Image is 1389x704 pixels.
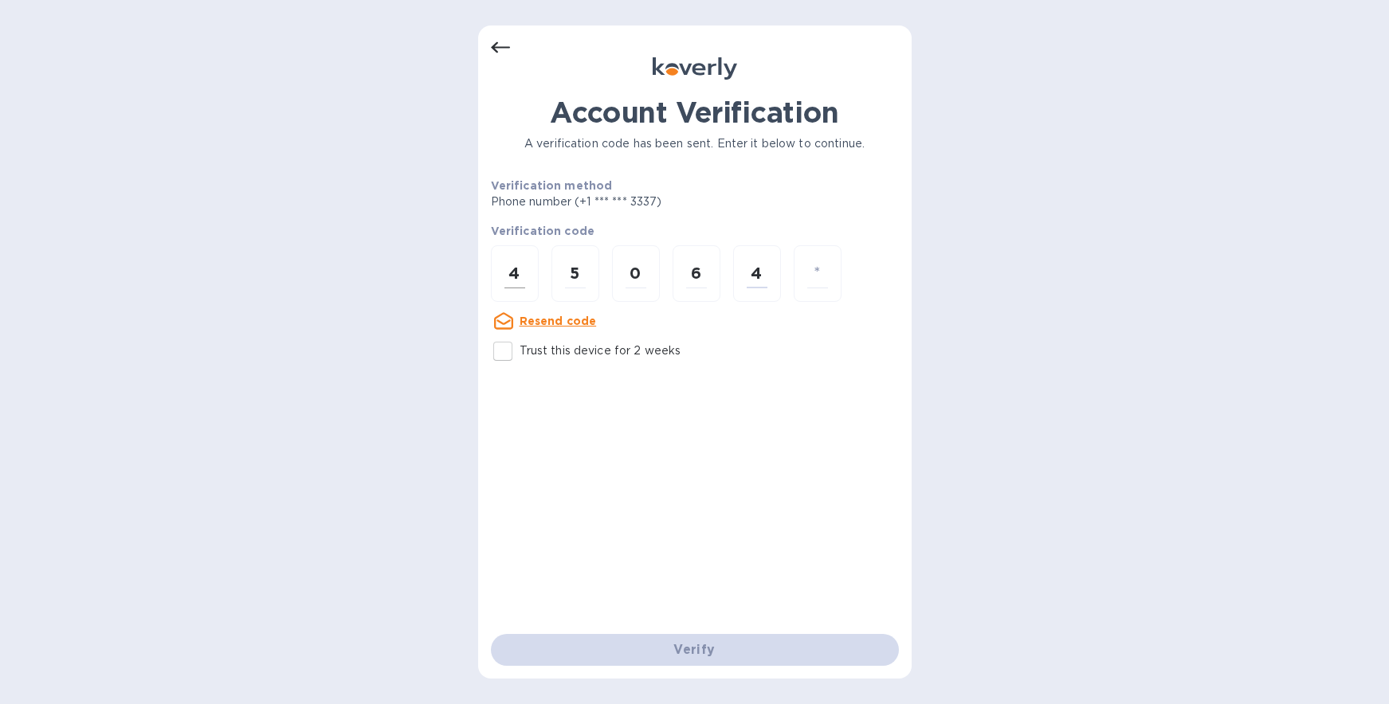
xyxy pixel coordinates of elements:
[491,223,899,239] p: Verification code
[491,96,899,129] h1: Account Verification
[491,194,784,210] p: Phone number (+1 *** *** 3337)
[491,135,899,152] p: A verification code has been sent. Enter it below to continue.
[520,342,681,359] p: Trust this device for 2 weeks
[520,315,597,327] u: Resend code
[491,179,613,192] b: Verification method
